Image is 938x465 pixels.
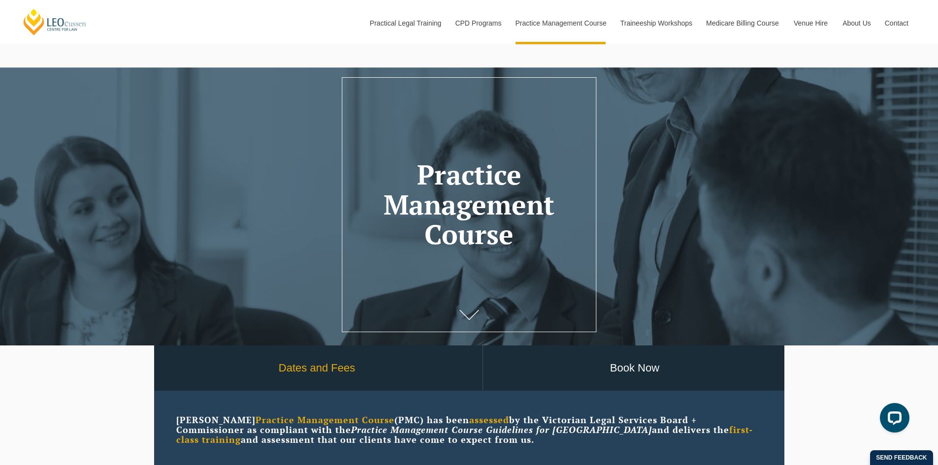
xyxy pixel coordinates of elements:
[786,2,835,44] a: Venue Hire
[469,414,509,426] strong: assessed
[483,345,787,391] a: Book Now
[835,2,877,44] a: About Us
[256,414,394,426] strong: Practice Management Course
[877,2,916,44] a: Contact
[699,2,786,44] a: Medicare Billing Course
[362,2,448,44] a: Practical Legal Training
[176,415,762,444] p: [PERSON_NAME] (PMC) has been by the Victorian Legal Services Board + Commissioner as compliant wi...
[448,2,508,44] a: CPD Programs
[176,424,753,445] strong: first-class training
[508,2,613,44] a: Practice Management Course
[22,8,88,36] a: [PERSON_NAME] Centre for Law
[356,160,582,249] h1: Practice Management Course
[613,2,699,44] a: Traineeship Workshops
[872,399,913,440] iframe: LiveChat chat widget
[152,345,483,391] a: Dates and Fees
[351,424,652,435] em: Practice Management Course Guidelines for [GEOGRAPHIC_DATA]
